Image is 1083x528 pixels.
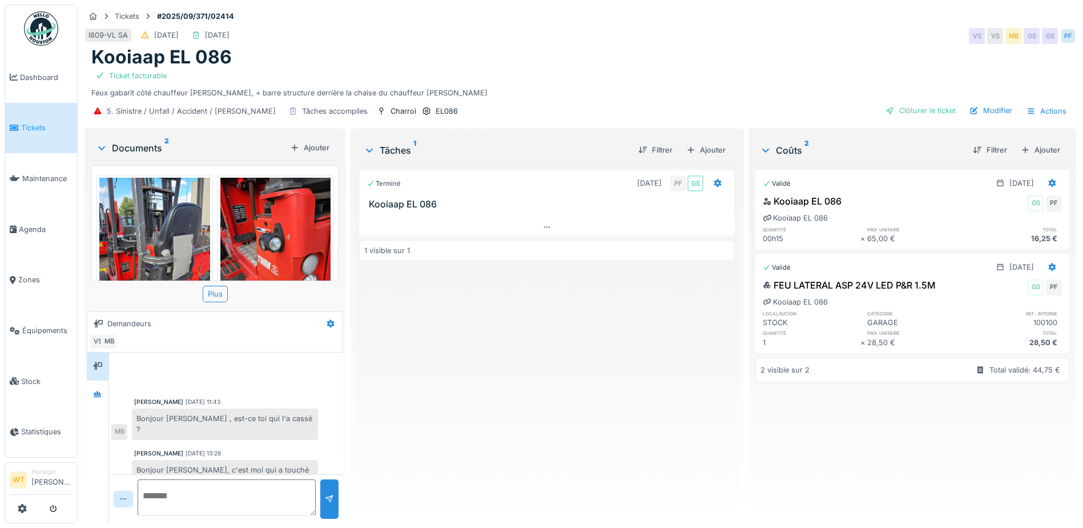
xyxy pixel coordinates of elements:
div: [DATE] [154,30,179,41]
div: GARAGE [867,317,964,328]
div: GS [687,175,703,191]
a: WT Manager[PERSON_NAME] [10,467,73,495]
sup: 1 [413,143,416,157]
div: 28,50 € [965,337,1062,348]
a: Agenda [5,204,77,255]
div: Filtrer [968,142,1012,158]
div: Documents [96,141,285,155]
div: 1 [763,337,860,348]
div: Coûts [760,143,964,157]
div: [DATE] [637,178,662,189]
h1: Kooiaap EL 086 [91,46,232,68]
div: [DATE] 11:43 [186,398,220,406]
div: Bonjour [PERSON_NAME] , est-ce toi qui l'a cassé ? [132,409,318,439]
div: 65,00 € [867,233,964,244]
div: Kooiaap EL 086 [763,213,828,223]
div: EL086 [436,106,458,117]
li: [PERSON_NAME] [31,467,73,492]
span: Stock [21,376,73,387]
img: x0zuq6kon3rjfdhg9d8obthbp072 [99,178,210,325]
div: Ticket facturable [109,70,167,81]
div: × [860,233,868,244]
div: Clôturer le ticket [881,103,960,118]
h6: total [965,226,1062,233]
img: 74p4a2oxzl1csdql9mm909f702l6 [220,178,331,325]
li: WT [10,471,27,489]
a: Dashboard [5,52,77,103]
div: Ajouter [285,140,334,155]
h6: prix unitaire [867,226,964,233]
div: Charroi [390,106,416,117]
span: Statistiques [21,426,73,437]
div: Validé [763,179,791,189]
strong: #2025/09/371/02414 [152,11,239,22]
div: Kooiaap EL 086 [763,194,842,208]
h6: quantité [763,226,860,233]
span: Zones [18,274,73,285]
div: Total validé: 44,75 € [989,365,1060,375]
div: × [860,337,868,348]
span: Tickets [21,122,73,133]
div: MB [1005,28,1021,44]
div: GS [1024,28,1040,44]
sup: 2 [164,141,169,155]
div: GS [1028,279,1044,295]
div: PF [1046,279,1062,295]
div: [PERSON_NAME] [134,398,183,406]
div: 16,25 € [965,233,1062,244]
div: Tâches [364,143,629,157]
h3: Kooiaap EL 086 [369,199,730,210]
div: STOCK [763,317,860,328]
div: [DATE] 13:28 [186,449,221,458]
div: GS [1028,195,1044,211]
h6: localisation [763,310,860,317]
img: Badge_color-CXgf-gQk.svg [24,11,58,46]
h6: prix unitaire [867,329,964,337]
div: PF [670,175,686,191]
div: Feux gabarit côté chauffeur [PERSON_NAME], + barre structure derrière la chaise du chauffeur [PER... [91,69,1069,98]
span: Dashboard [20,72,73,83]
h6: catégorie [867,310,964,317]
div: MB [111,424,127,440]
div: Validé [763,263,791,273]
div: Modifier [965,103,1017,118]
a: Équipements [5,305,77,356]
a: Statistiques [5,407,77,458]
a: Maintenance [5,153,77,204]
div: Demandeurs [107,318,151,329]
div: FEU LATERAL ASP 24V LED P&R 1.5M [763,278,936,292]
div: Kooiaap EL 086 [763,297,828,307]
div: Tâches accomplies [302,106,368,117]
div: VS [90,334,106,350]
div: Actions [1021,103,1072,119]
span: Équipements [22,325,73,336]
div: I809-VL SA [88,30,128,41]
a: Tickets [5,103,77,154]
div: Terminé [367,179,401,189]
div: VS [969,28,985,44]
div: GS [1042,28,1058,44]
div: 28,50 € [867,337,964,348]
div: 00h15 [763,233,860,244]
div: [DATE] [1009,178,1034,189]
div: [DATE] [1009,262,1034,273]
h6: quantité [763,329,860,337]
a: Stock [5,356,77,407]
div: Plus [203,286,228,302]
div: MB [101,334,117,350]
span: Maintenance [22,173,73,184]
div: 5. Sinistre / Unfall / Accident / [PERSON_NAME] [107,106,276,117]
div: PF [1060,28,1076,44]
div: Ajouter [682,142,730,158]
div: Manager [31,467,73,476]
h6: total [965,329,1062,337]
div: [PERSON_NAME] [134,449,183,458]
h6: ref. interne [965,310,1062,317]
div: Filtrer [634,142,677,158]
div: Tickets [115,11,139,22]
a: Zones [5,255,77,306]
sup: 2 [804,143,809,157]
div: 100100 [965,317,1062,328]
div: 2 visible sur 2 [760,365,810,375]
div: VS [987,28,1003,44]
